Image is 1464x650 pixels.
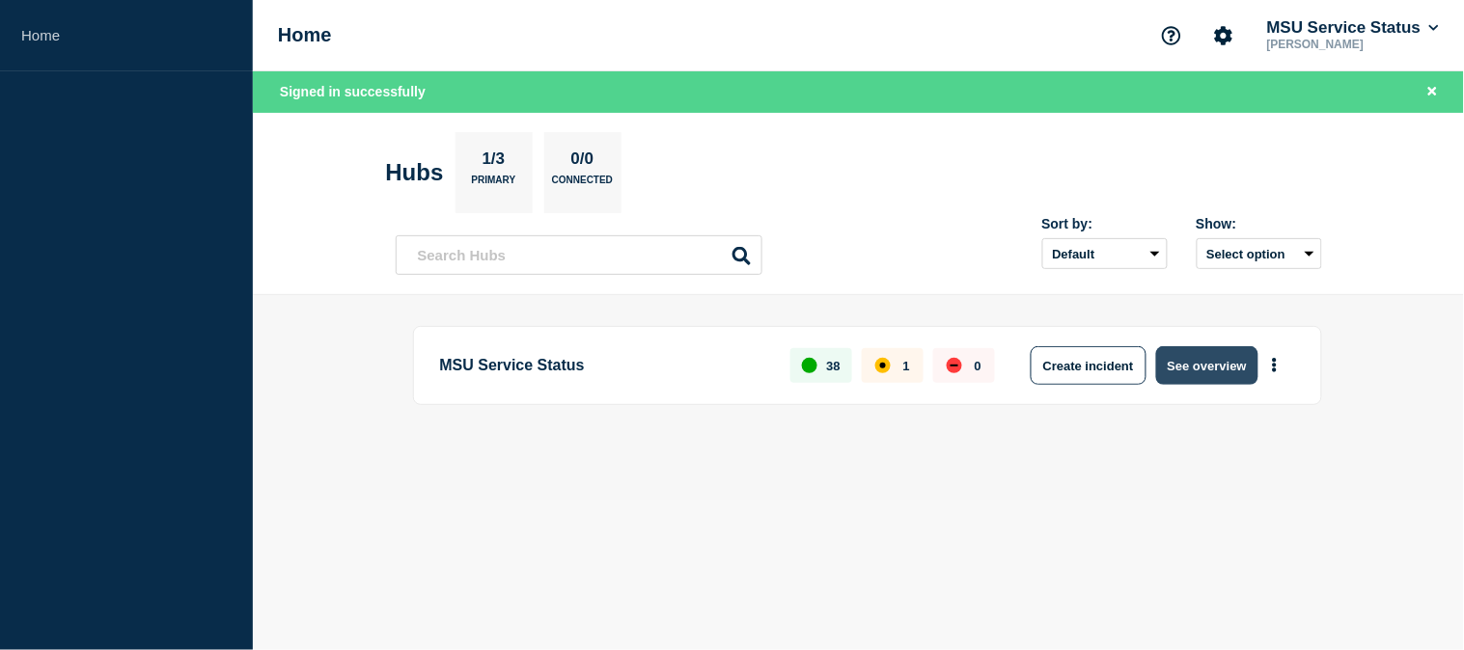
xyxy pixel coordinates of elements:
[1421,81,1445,103] button: Close banner
[802,358,817,373] div: up
[1042,238,1168,269] select: Sort by
[875,358,891,373] div: affected
[564,149,601,175] p: 0/0
[1263,38,1443,51] p: [PERSON_NAME]
[1197,216,1322,231] div: Show:
[947,358,962,373] div: down
[903,359,910,373] p: 1
[1031,346,1146,385] button: Create incident
[975,359,981,373] p: 0
[1262,348,1287,384] button: More actions
[475,149,512,175] p: 1/3
[1203,15,1244,56] button: Account settings
[1197,238,1322,269] button: Select option
[278,24,332,46] h1: Home
[1151,15,1192,56] button: Support
[396,235,762,275] input: Search Hubs
[1263,18,1443,38] button: MSU Service Status
[1156,346,1258,385] button: See overview
[552,175,613,195] p: Connected
[826,359,840,373] p: 38
[440,346,769,385] p: MSU Service Status
[1042,216,1168,231] div: Sort by:
[472,175,516,195] p: Primary
[280,84,426,99] span: Signed in successfully
[386,159,444,186] h2: Hubs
